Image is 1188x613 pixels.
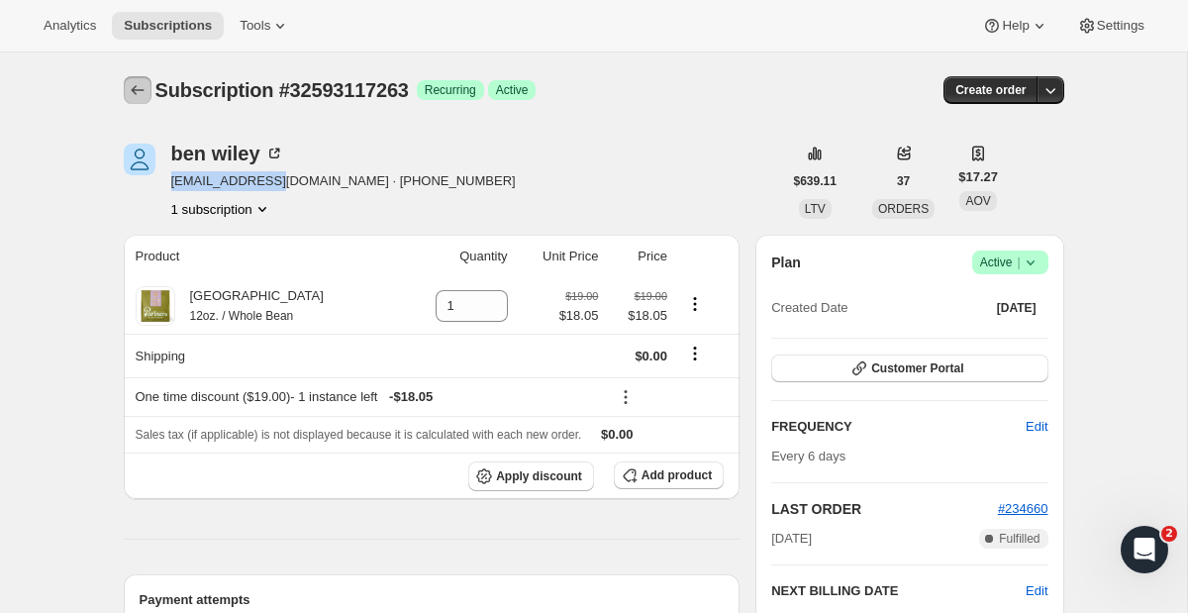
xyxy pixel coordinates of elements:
button: Customer Portal [771,355,1047,382]
button: Help [970,12,1060,40]
span: [DATE] [997,300,1037,316]
span: Settings [1097,18,1144,34]
h2: FREQUENCY [771,417,1026,437]
button: Edit [1026,581,1047,601]
span: ORDERS [878,202,929,216]
th: Shipping [124,334,401,377]
span: LTV [805,202,826,216]
span: Analytics [44,18,96,34]
span: 37 [897,173,910,189]
span: $639.11 [794,173,837,189]
button: Subscriptions [124,76,151,104]
button: [DATE] [985,294,1048,322]
span: - $18.05 [389,387,433,407]
img: product img [136,286,175,326]
th: Unit Price [514,235,605,278]
h2: Payment attempts [140,590,725,610]
span: Fulfilled [999,531,1039,547]
span: [DATE] [771,529,812,549]
span: Help [1002,18,1029,34]
span: Sales tax (if applicable) is not displayed because it is calculated with each new order. [136,428,582,442]
div: [GEOGRAPHIC_DATA] [175,286,324,326]
span: 2 [1161,526,1177,542]
span: Subscriptions [124,18,212,34]
button: Product actions [679,293,711,315]
span: | [1017,255,1020,270]
span: ben wiley [124,144,155,175]
div: ben wiley [171,144,284,163]
a: #234660 [998,501,1048,516]
div: One time discount ($19.00) - 1 instance left [136,387,599,407]
button: Analytics [32,12,108,40]
th: Quantity [400,235,513,278]
button: Shipping actions [679,343,711,364]
small: $19.00 [565,290,598,302]
span: Every 6 days [771,449,845,463]
span: Active [496,82,529,98]
span: AOV [965,194,990,208]
button: Subscriptions [112,12,224,40]
span: $18.05 [610,306,667,326]
span: Edit [1026,417,1047,437]
button: Product actions [171,199,272,219]
button: Tools [228,12,302,40]
span: Add product [642,467,712,483]
small: 12oz. / Whole Bean [190,309,294,323]
span: Created Date [771,298,847,318]
button: Create order [943,76,1038,104]
th: Product [124,235,401,278]
button: Add product [614,461,724,489]
span: $0.00 [635,349,667,363]
th: Price [604,235,673,278]
small: $19.00 [635,290,667,302]
button: Edit [1014,411,1059,443]
h2: LAST ORDER [771,499,998,519]
span: $17.27 [958,167,998,187]
button: $639.11 [782,167,848,195]
span: $18.05 [559,306,599,326]
button: 37 [885,167,922,195]
span: Apply discount [496,468,582,484]
h2: NEXT BILLING DATE [771,581,1026,601]
iframe: Intercom live chat [1121,526,1168,573]
span: Create order [955,82,1026,98]
h2: Plan [771,253,801,272]
button: Settings [1065,12,1156,40]
button: Apply discount [468,461,594,491]
button: #234660 [998,499,1048,519]
span: Recurring [425,82,476,98]
span: Tools [240,18,270,34]
span: Customer Portal [871,360,963,376]
span: $0.00 [601,427,634,442]
span: Active [980,253,1040,272]
span: [EMAIL_ADDRESS][DOMAIN_NAME] · [PHONE_NUMBER] [171,171,516,191]
span: Subscription #32593117263 [155,79,409,101]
